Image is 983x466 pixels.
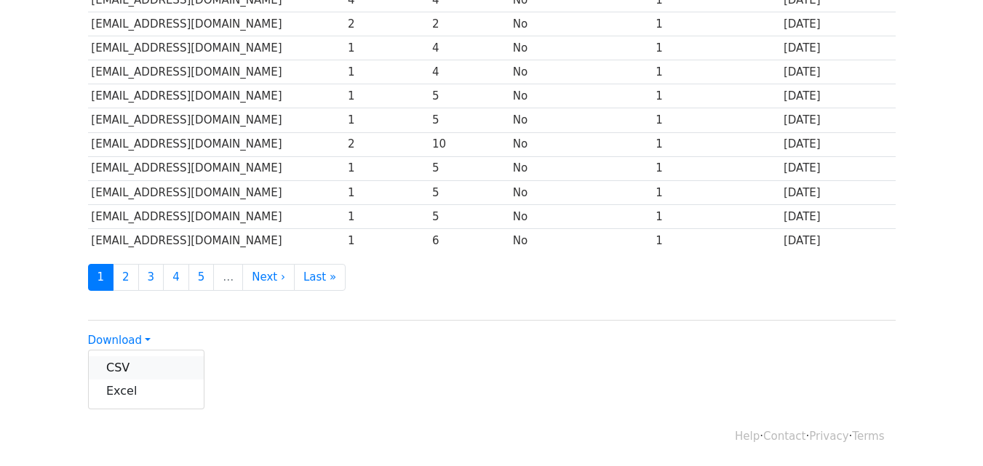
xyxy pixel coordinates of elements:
[89,379,204,403] a: Excel
[88,180,345,204] td: [EMAIL_ADDRESS][DOMAIN_NAME]
[509,84,652,108] td: No
[780,36,895,60] td: [DATE]
[429,204,509,228] td: 5
[509,204,652,228] td: No
[429,84,509,108] td: 5
[735,430,760,443] a: Help
[780,228,895,252] td: [DATE]
[344,228,429,252] td: 1
[88,132,345,156] td: [EMAIL_ADDRESS][DOMAIN_NAME]
[344,12,429,36] td: 2
[429,156,509,180] td: 5
[344,60,429,84] td: 1
[88,334,151,347] a: Download
[780,108,895,132] td: [DATE]
[780,60,895,84] td: [DATE]
[242,264,295,291] a: Next ›
[344,156,429,180] td: 1
[652,180,780,204] td: 1
[763,430,805,443] a: Contact
[780,12,895,36] td: [DATE]
[780,132,895,156] td: [DATE]
[509,132,652,156] td: No
[113,264,139,291] a: 2
[344,84,429,108] td: 1
[429,228,509,252] td: 6
[652,132,780,156] td: 1
[652,228,780,252] td: 1
[509,60,652,84] td: No
[910,396,983,466] iframe: Chat Widget
[88,108,345,132] td: [EMAIL_ADDRESS][DOMAIN_NAME]
[509,180,652,204] td: No
[294,264,346,291] a: Last »
[652,204,780,228] td: 1
[344,180,429,204] td: 1
[652,12,780,36] td: 1
[344,36,429,60] td: 1
[344,204,429,228] td: 1
[88,36,345,60] td: [EMAIL_ADDRESS][DOMAIN_NAME]
[809,430,848,443] a: Privacy
[344,108,429,132] td: 1
[852,430,884,443] a: Terms
[429,108,509,132] td: 5
[652,156,780,180] td: 1
[429,36,509,60] td: 4
[780,180,895,204] td: [DATE]
[509,228,652,252] td: No
[780,156,895,180] td: [DATE]
[88,12,345,36] td: [EMAIL_ADDRESS][DOMAIN_NAME]
[88,264,114,291] a: 1
[88,204,345,228] td: [EMAIL_ADDRESS][DOMAIN_NAME]
[509,156,652,180] td: No
[429,12,509,36] td: 2
[652,84,780,108] td: 1
[429,60,509,84] td: 4
[429,180,509,204] td: 5
[652,108,780,132] td: 1
[509,36,652,60] td: No
[652,36,780,60] td: 1
[88,60,345,84] td: [EMAIL_ADDRESS][DOMAIN_NAME]
[780,84,895,108] td: [DATE]
[509,108,652,132] td: No
[188,264,215,291] a: 5
[163,264,189,291] a: 4
[88,228,345,252] td: [EMAIL_ADDRESS][DOMAIN_NAME]
[344,132,429,156] td: 2
[89,356,204,379] a: CSV
[88,156,345,180] td: [EMAIL_ADDRESS][DOMAIN_NAME]
[780,204,895,228] td: [DATE]
[88,84,345,108] td: [EMAIL_ADDRESS][DOMAIN_NAME]
[429,132,509,156] td: 10
[138,264,164,291] a: 3
[652,60,780,84] td: 1
[509,12,652,36] td: No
